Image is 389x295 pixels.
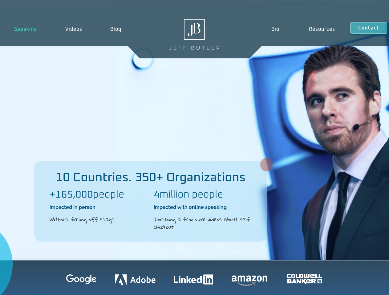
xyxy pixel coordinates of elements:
b: +165,000 [50,190,93,200]
b: 4 [154,190,160,200]
h2: impacted in person [50,204,148,211]
h2: Without falling off stage [50,215,148,223]
a: Blog [96,22,136,36]
h2: people [50,190,148,200]
nav: Menu [256,22,350,36]
h2: million people [154,190,252,200]
a: Contact [350,22,387,34]
h2: Including a few viral videos about self checkout [154,215,252,231]
h2: impacted with online speaking [154,204,252,211]
span: Contact [358,26,379,30]
h2: 10 Countries. 350+ Organizations [34,171,267,184]
a: Resources [294,22,350,36]
a: Videos [51,22,96,36]
a: Bio [256,22,294,36]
